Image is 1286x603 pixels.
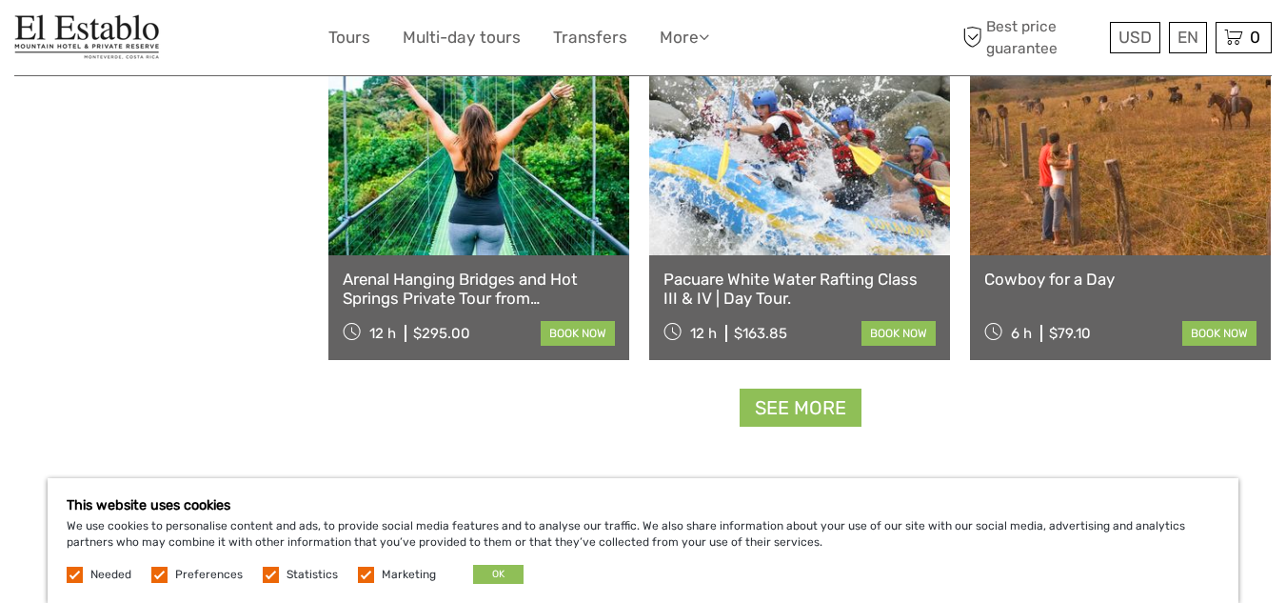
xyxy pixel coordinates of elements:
div: $295.00 [413,325,470,342]
a: Multi-day tours [403,24,521,51]
div: EN [1169,22,1207,53]
p: We're away right now. Please check back later! [27,33,215,49]
a: Tours [328,24,370,51]
a: book now [1182,321,1256,346]
span: 12 h [369,325,396,342]
a: book now [541,321,615,346]
label: Marketing [382,567,436,583]
a: Cowboy for a Day [984,270,1256,289]
a: book now [861,321,936,346]
label: Statistics [287,567,338,583]
span: Best price guarantee [958,16,1105,58]
a: See more [740,389,861,428]
div: $163.85 [734,325,787,342]
div: $79.10 [1049,325,1091,342]
button: Open LiveChat chat widget [219,30,242,52]
span: 6 h [1011,325,1032,342]
span: 12 h [690,325,717,342]
a: Transfers [553,24,627,51]
label: Preferences [175,567,243,583]
label: Needed [90,567,131,583]
a: More [660,24,709,51]
button: OK [473,565,524,584]
span: 0 [1247,28,1263,47]
h5: This website uses cookies [67,497,1219,513]
div: We use cookies to personalise content and ads, to provide social media features and to analyse ou... [48,478,1238,603]
a: Arenal Hanging Bridges and Hot Springs Private Tour from [GEOGRAPHIC_DATA][PERSON_NAME] [343,270,615,309]
span: USD [1118,28,1152,47]
a: Pacuare White Water Rafting Class III & IV | Day Tour. [663,270,936,309]
img: El Establo Mountain Hotel [14,14,161,61]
